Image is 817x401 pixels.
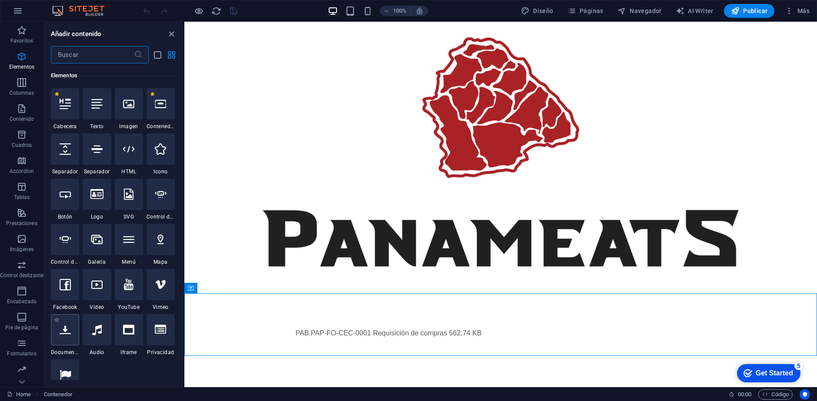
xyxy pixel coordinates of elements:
[115,88,143,130] div: Imagen
[729,389,752,400] h6: Tiempo de la sesión
[9,63,34,70] p: Elementos
[393,6,407,16] h6: 100%
[738,389,751,400] span: 00 00
[83,304,111,311] span: Video
[51,304,79,311] span: Facebook
[10,89,34,96] p: Columnas
[83,224,111,265] div: Galería
[10,246,33,253] p: Imágenes
[567,7,604,15] span: Páginas
[564,4,607,18] button: Páginas
[10,168,34,175] p: Accordion
[83,314,111,356] div: Audio
[51,133,79,175] div: Separador
[150,92,155,96] span: Eliminar de favoritos
[7,389,31,400] a: Haz clic para cancelar la selección y doble clic para abrir páginas
[147,269,175,311] div: Vimeo
[517,4,557,18] div: Diseño (Ctrl+Alt+Y)
[211,6,221,16] i: Volver a cargar página
[672,4,717,18] button: AI Writer
[44,389,73,400] span: Haz clic para seleccionar y doble clic para editar
[147,314,175,356] div: Privacidad
[147,304,175,311] span: Vimeo
[83,349,111,356] span: Audio
[10,116,34,123] p: Contenido
[83,168,111,175] span: Separador
[44,389,73,400] nav: breadcrumb
[115,168,143,175] span: HTML
[800,389,810,400] button: Usercentrics
[147,133,175,175] div: Icono
[51,213,79,220] span: Botón
[166,29,177,39] button: close panel
[83,213,111,220] span: Logo
[147,88,175,130] div: Contenedor
[51,349,79,356] span: Documento
[115,304,143,311] span: YouTube
[51,224,79,265] div: Control deslizante
[54,92,59,96] span: Eliminar de favoritos
[7,298,37,305] p: Encabezado
[115,269,143,311] div: YouTube
[380,6,411,16] button: 100%
[115,258,143,265] span: Menú
[10,376,34,383] p: Marketing
[115,224,143,265] div: Menú
[166,50,177,60] button: grid-view
[51,70,175,81] h6: Elementos
[51,29,101,39] h6: Añadir contenido
[785,7,810,15] span: Más
[147,123,175,130] span: Contenedor
[115,213,143,220] span: SVG
[211,6,221,16] button: reload
[147,179,175,220] div: Control deslizante de imágenes
[83,179,111,220] div: Logo
[781,4,813,18] button: Más
[517,4,557,18] button: Diseño
[54,318,59,322] span: Añadir a favoritos
[115,314,143,356] div: Iframe
[115,349,143,356] span: Iframe
[25,10,62,17] div: Get Started
[758,389,793,400] button: Código
[147,224,175,265] div: Mapa
[51,258,79,265] span: Control deslizante
[614,4,665,18] button: Navegador
[147,349,175,356] span: Privacidad
[115,179,143,220] div: SVG
[51,179,79,220] div: Botón
[115,133,143,175] div: HTML
[147,168,175,175] span: Icono
[51,88,79,130] div: Cabecera
[51,168,79,175] span: Separador
[51,269,79,311] div: Facebook
[744,391,745,398] span: :
[5,324,38,331] p: Pie de página
[51,46,134,63] input: Buscar
[83,133,111,175] div: Separador
[83,88,111,130] div: Texto
[12,142,32,149] p: Cuadros
[521,7,554,15] span: Diseño
[51,314,79,356] div: Documento
[83,269,111,311] div: Video
[193,6,204,16] button: Haz clic para salir del modo de previsualización y seguir editando
[51,123,79,130] span: Cabecera
[147,213,175,220] span: Control deslizante de imágenes
[147,258,175,265] span: Mapa
[152,50,163,60] button: list-view
[115,123,143,130] span: Imagen
[416,7,424,15] i: Al redimensionar, ajustar el nivel de zoom automáticamente para ajustarse al dispositivo elegido.
[63,2,72,10] div: 5
[6,4,70,23] div: Get Started 5 items remaining, 0% complete
[83,123,111,130] span: Texto
[7,350,36,357] p: Formularios
[676,7,714,15] span: AI Writer
[83,258,111,265] span: Galería
[731,7,768,15] span: Publicar
[6,220,37,227] p: Prestaciones
[50,6,115,16] img: Editor Logo
[724,4,775,18] button: Publicar
[14,194,30,201] p: Tablas
[617,7,662,15] span: Navegador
